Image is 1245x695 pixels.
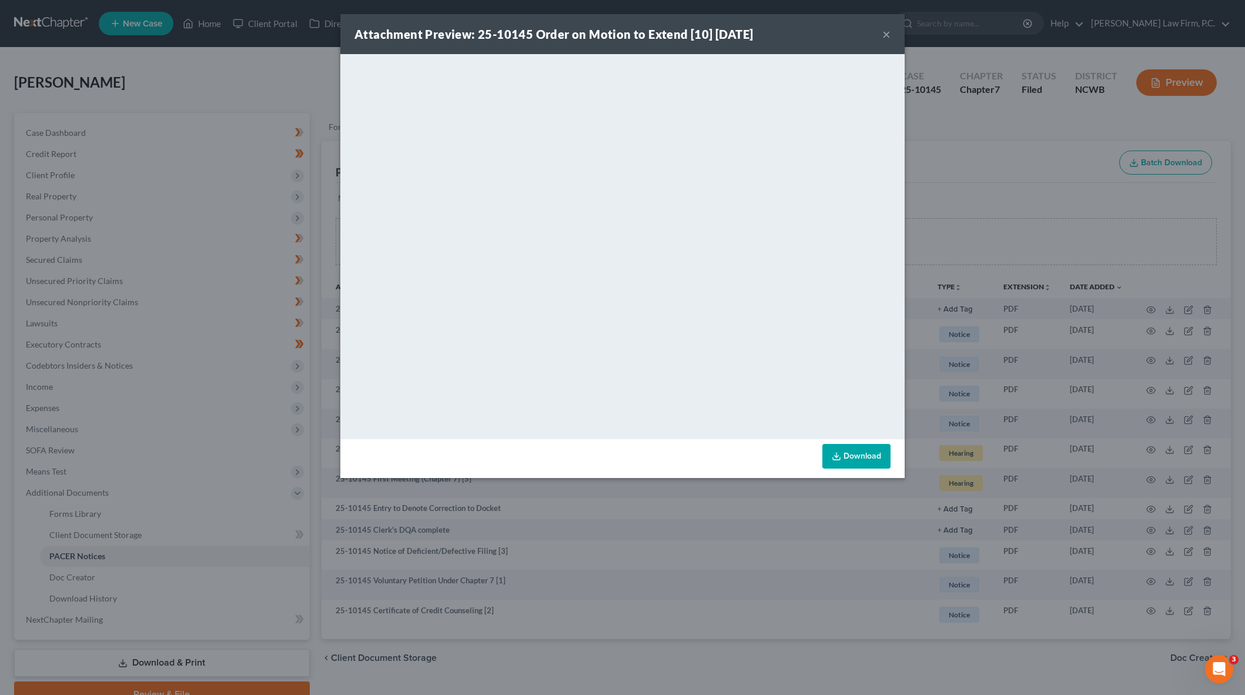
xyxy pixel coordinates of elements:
[1229,655,1239,664] span: 3
[882,27,891,41] button: ×
[1205,655,1233,683] iframe: Intercom live chat
[340,54,905,436] iframe: <object ng-attr-data='[URL][DOMAIN_NAME]' type='application/pdf' width='100%' height='650px'></ob...
[354,27,753,41] strong: Attachment Preview: 25-10145 Order on Motion to Extend [10] [DATE]
[822,444,891,469] a: Download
